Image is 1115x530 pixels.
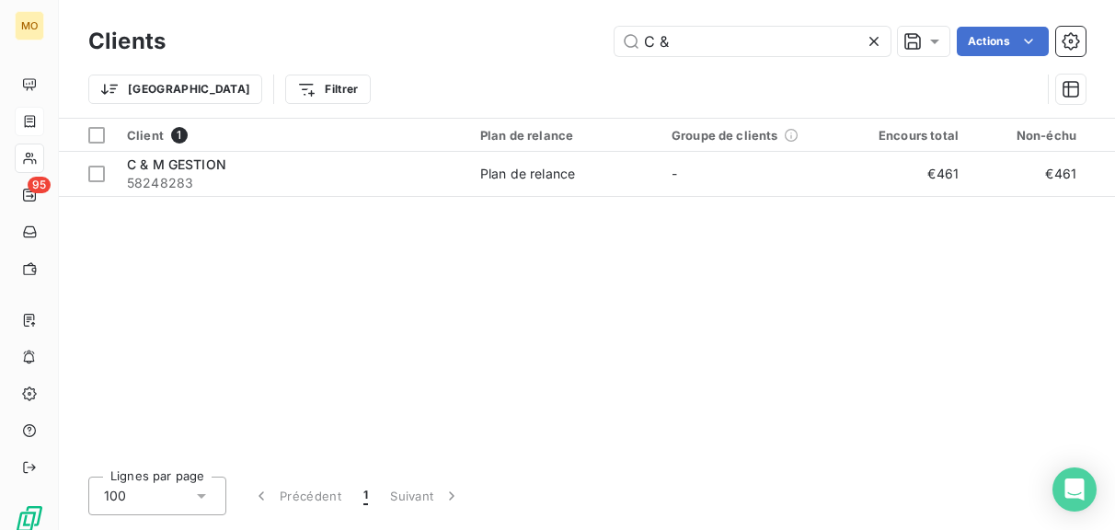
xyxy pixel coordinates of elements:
[127,156,226,172] span: C & M GESTION
[970,152,1087,196] td: €461
[28,177,51,193] span: 95
[363,487,368,505] span: 1
[15,11,44,40] div: MO
[480,128,649,143] div: Plan de relance
[672,166,677,181] span: -
[88,75,262,104] button: [GEOGRAPHIC_DATA]
[241,477,352,515] button: Précédent
[480,165,575,183] div: Plan de relance
[352,477,379,515] button: 1
[379,477,472,515] button: Suivant
[957,27,1049,56] button: Actions
[88,25,166,58] h3: Clients
[852,152,970,196] td: €461
[672,128,778,143] span: Groupe de clients
[171,127,188,144] span: 1
[127,128,164,143] span: Client
[15,180,43,210] a: 95
[615,27,891,56] input: Rechercher
[1052,467,1097,512] div: Open Intercom Messenger
[863,128,959,143] div: Encours total
[127,174,458,192] span: 58248283
[104,487,126,505] span: 100
[285,75,370,104] button: Filtrer
[981,128,1076,143] div: Non-échu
